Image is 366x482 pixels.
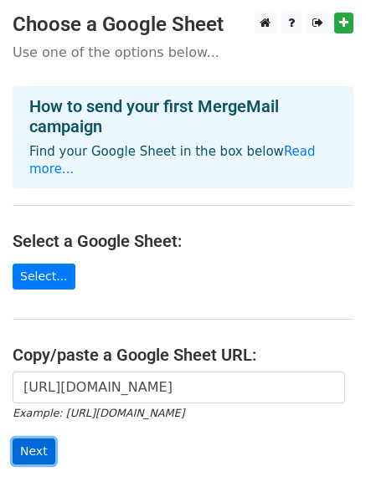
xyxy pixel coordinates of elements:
[13,44,353,61] p: Use one of the options below...
[29,96,337,136] h4: How to send your first MergeMail campaign
[282,402,366,482] div: Widget Obrolan
[13,438,55,464] input: Next
[13,345,353,365] h4: Copy/paste a Google Sheet URL:
[13,372,345,403] input: Paste your Google Sheet URL here
[13,407,184,419] small: Example: [URL][DOMAIN_NAME]
[13,13,353,37] h3: Choose a Google Sheet
[29,144,316,177] a: Read more...
[29,143,337,178] p: Find your Google Sheet in the box below
[13,264,75,290] a: Select...
[282,402,366,482] iframe: Chat Widget
[13,231,353,251] h4: Select a Google Sheet:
